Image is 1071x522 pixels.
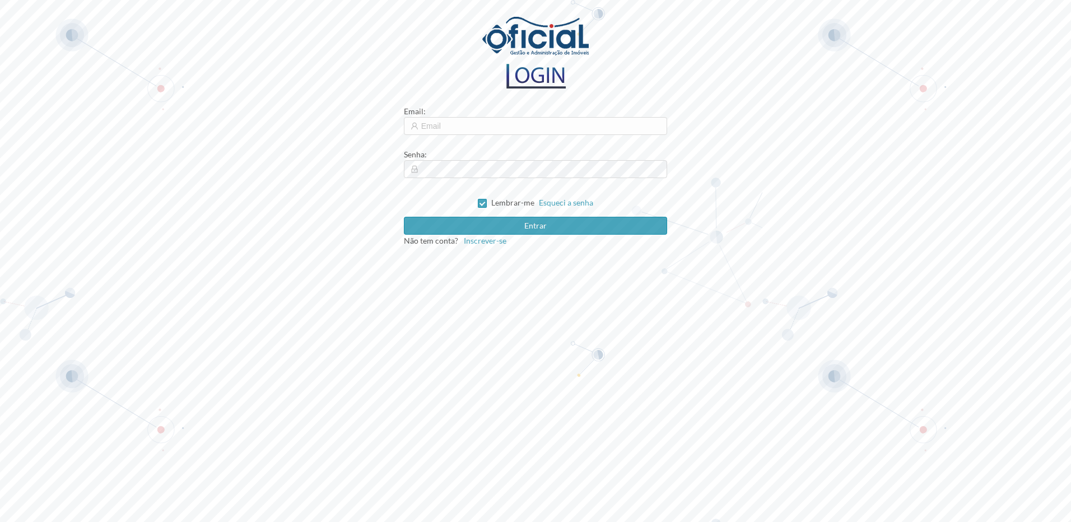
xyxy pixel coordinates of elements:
input: Email [404,117,668,135]
span: Email [404,106,423,116]
img: logo [482,17,589,55]
div: : [404,105,668,117]
div: : [404,148,668,160]
span: Inscrever-se [464,236,506,245]
span: Senha [404,150,425,159]
i: icon: lock [411,165,418,173]
a: Inscrever-se [458,236,506,245]
button: Entrar [404,217,668,235]
i: icon: user [411,122,418,130]
span: Lembrar-me [491,198,534,207]
img: logo [502,64,569,88]
a: Esqueci a senha [539,198,593,207]
span: Não tem conta? [404,236,458,245]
